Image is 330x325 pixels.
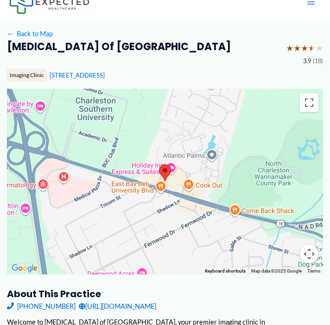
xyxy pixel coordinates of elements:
[79,300,156,312] a: [URL][DOMAIN_NAME]
[7,40,279,53] h2: [MEDICAL_DATA] of [GEOGRAPHIC_DATA]
[7,288,324,300] h3: About this practice
[7,300,76,312] a: [PHONE_NUMBER]
[7,30,15,38] span: ←
[307,268,320,273] a: Terms (opens in new tab)
[9,262,40,274] img: Google
[316,40,323,56] span: ★
[7,69,47,82] div: Imaging Clinic
[251,268,302,273] span: Map data ©2025 Google
[286,40,293,56] span: ★
[205,268,246,274] button: Keyboard shortcuts
[313,56,323,67] span: (18)
[300,93,318,112] button: Toggle fullscreen view
[300,245,318,263] button: Map camera controls
[303,56,311,67] span: 3.9
[7,27,53,40] a: ←Back to Map
[301,40,308,56] span: ★
[293,40,301,56] span: ★
[9,262,40,274] a: Open this area in Google Maps (opens a new window)
[308,40,316,56] span: ★
[50,71,105,79] a: [STREET_ADDRESS]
